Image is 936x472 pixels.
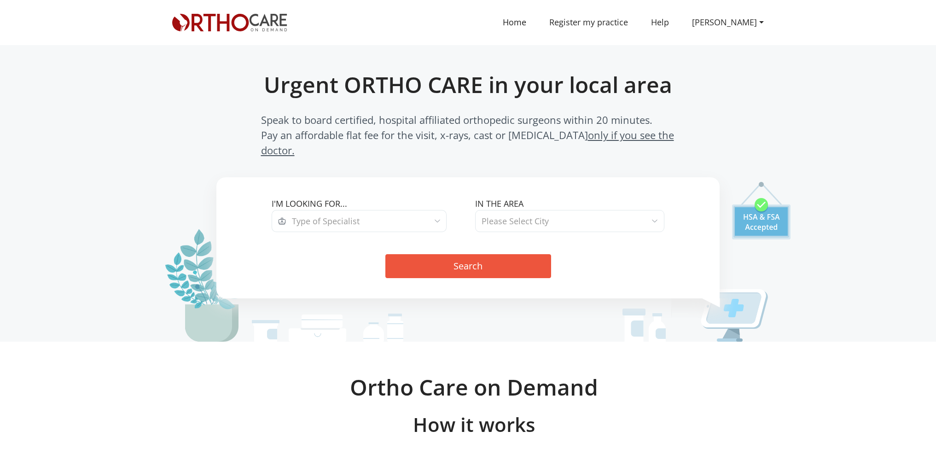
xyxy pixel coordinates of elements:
[482,216,549,227] span: Please Select City
[178,413,770,436] h3: How it works
[680,12,775,33] a: [PERSON_NAME]
[475,198,664,210] label: In the area
[272,198,461,210] label: I'm looking for...
[237,71,699,98] h1: Urgent ORTHO CARE in your local area
[292,216,360,227] span: Type of Specialist
[385,254,551,278] button: Search
[178,374,770,401] h2: Ortho Care on Demand
[261,112,675,158] span: Speak to board certified, hospital affiliated orthopedic surgeons within 20 minutes. Pay an affor...
[491,12,538,33] a: Home
[640,12,680,33] a: Help
[538,12,640,33] a: Register my practice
